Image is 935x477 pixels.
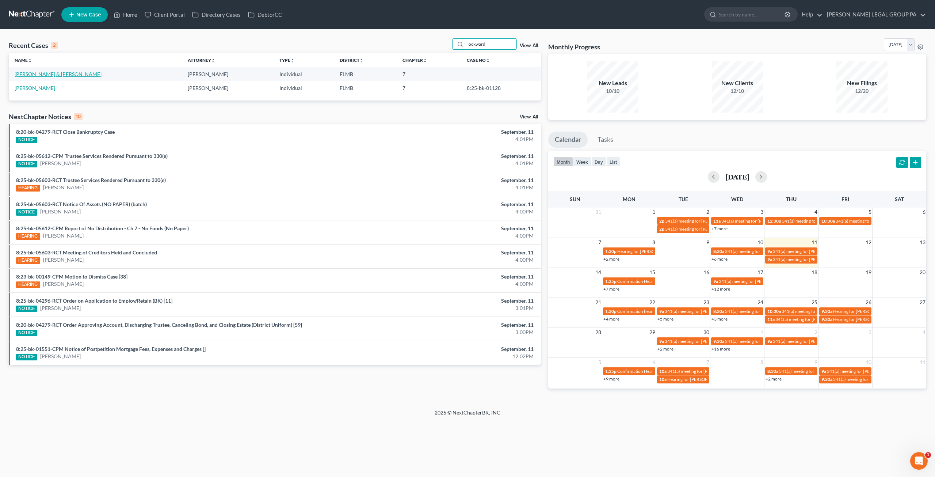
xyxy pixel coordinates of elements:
[16,233,40,240] div: HEARING
[366,256,534,264] div: 4:00PM
[703,328,710,337] span: 30
[182,67,274,81] td: [PERSON_NAME]
[43,232,84,239] a: [PERSON_NAME]
[15,85,55,91] a: [PERSON_NAME]
[16,249,157,255] a: 8:25-bk-05603-RCT Meeting of Creditors Held and Concluded
[366,152,534,160] div: September, 11
[16,153,168,159] a: 8:25-bk-05612-CPM Trustee Services Rendered Pursuant to 330(e)
[40,208,81,215] a: [PERSON_NAME]
[16,129,115,135] a: 8:20-bk-04279-RCT Close Bankruptcy Case
[757,268,764,277] span: 17
[617,308,739,314] span: Confirmation hearing for [PERSON_NAME] & [PERSON_NAME]
[16,330,37,336] div: NOTICE
[605,249,617,254] span: 1:30p
[290,58,295,63] i: unfold_more
[919,238,926,247] span: 13
[711,316,728,322] a: +3 more
[757,238,764,247] span: 10
[868,328,872,337] span: 3
[811,268,818,277] span: 18
[16,298,172,304] a: 8:25-bk-04296-RCT Order on Application to Employ/Retain (BK) [11]
[16,354,37,360] div: NOTICE
[366,353,534,360] div: 12:02PM
[841,196,849,202] span: Fri
[827,368,897,374] span: 341(a) meeting for [PERSON_NAME]
[773,257,843,262] span: 341(a) meeting for [PERSON_NAME]
[836,218,906,224] span: 341(a) meeting for [PERSON_NAME]
[731,196,743,202] span: Wed
[919,298,926,307] span: 27
[725,249,795,254] span: 341(a) meeting for [PERSON_NAME]
[603,376,619,382] a: +9 more
[188,57,215,63] a: Attorneyunfold_more
[110,8,141,21] a: Home
[16,322,302,328] a: 8:20-bk-04279-RCT Order Approving Account, Discharging Trustee, Canceling Bond, and Closing Estat...
[16,209,37,216] div: NOTICE
[617,368,701,374] span: Confirmation Hearing for [PERSON_NAME]
[423,58,427,63] i: unfold_more
[814,358,818,367] span: 9
[366,184,534,191] div: 4:01PM
[665,218,774,224] span: 341(a) meeting for [PERSON_NAME] & [PERSON_NAME]
[665,338,735,344] span: 341(a) meeting for [PERSON_NAME]
[910,452,928,470] iframe: Intercom live chat
[767,257,772,262] span: 9a
[811,298,818,307] span: 25
[9,41,58,50] div: Recent Cases
[811,238,818,247] span: 11
[657,316,673,322] a: +5 more
[821,376,832,382] span: 9:30a
[340,57,364,63] a: Districtunfold_more
[486,58,490,63] i: unfold_more
[711,286,730,292] a: +12 more
[465,39,516,49] input: Search by name...
[821,218,835,224] span: 10:30a
[211,58,215,63] i: unfold_more
[9,112,83,121] div: NextChapter Notices
[767,249,772,254] span: 9a
[711,346,730,352] a: +16 more
[665,226,774,232] span: 341(a) meeting for [PERSON_NAME] & [PERSON_NAME]
[366,232,534,239] div: 4:00PM
[659,368,667,374] span: 10a
[767,317,775,322] span: 11a
[15,57,32,63] a: Nameunfold_more
[366,225,534,232] div: September, 11
[659,376,667,382] span: 10a
[16,281,40,288] div: HEARING
[665,308,735,314] span: 341(a) meeting for [PERSON_NAME]
[757,298,764,307] span: 24
[16,346,206,352] a: 8:25-bk-01551-CPM Notice of Postpetition Mortgage Fees, Expenses and Charges []
[767,368,778,374] span: 8:30a
[397,81,461,95] td: 7
[649,268,656,277] span: 15
[703,268,710,277] span: 16
[598,238,602,247] span: 7
[719,279,828,284] span: 341(a) meeting for [PERSON_NAME] & [PERSON_NAME]
[587,79,638,87] div: New Leads
[779,368,888,374] span: 341(a) meeting for [PERSON_NAME] & [PERSON_NAME]
[40,160,81,167] a: [PERSON_NAME]
[520,43,538,48] a: View All
[366,280,534,288] div: 4:00PM
[836,79,888,87] div: New Filings
[402,57,427,63] a: Chapterunfold_more
[366,136,534,143] div: 4:01PM
[366,160,534,167] div: 4:01PM
[366,177,534,184] div: September, 11
[587,87,638,95] div: 10/10
[833,317,925,322] span: Hearing for [PERSON_NAME] [PERSON_NAME]
[679,196,688,202] span: Tue
[782,308,852,314] span: 341(a) meeting for [PERSON_NAME]
[767,218,781,224] span: 12:30p
[366,128,534,136] div: September, 11
[16,273,127,280] a: 8:23-bk-00149-CPM Motion to Dismiss Case [38]
[721,218,831,224] span: 341(a) meeting for [PERSON_NAME] & [PERSON_NAME]
[43,280,84,288] a: [PERSON_NAME]
[773,338,843,344] span: 341(a) meeting for [PERSON_NAME]
[713,308,724,314] span: 8:30a
[652,208,656,216] span: 1
[919,268,926,277] span: 20
[605,368,617,374] span: 1:35p
[141,8,188,21] a: Client Portal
